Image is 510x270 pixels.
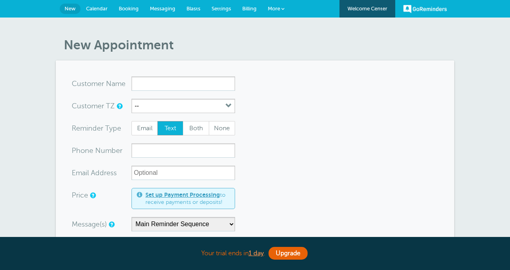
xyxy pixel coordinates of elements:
[60,4,80,14] a: New
[183,121,209,135] label: Both
[268,6,280,12] span: More
[72,169,86,176] span: Ema
[131,121,158,135] label: Email
[131,166,235,180] input: Optional
[85,147,105,154] span: ne Nu
[209,121,235,135] label: None
[72,80,84,87] span: Cus
[72,192,88,199] label: Price
[150,6,175,12] span: Messaging
[72,166,131,180] div: ress
[212,6,231,12] span: Settings
[65,6,76,12] span: New
[72,147,85,154] span: Pho
[269,247,308,260] a: Upgrade
[86,169,104,176] span: il Add
[86,6,108,12] span: Calendar
[249,250,264,257] a: 1 day
[186,6,200,12] span: Blasts
[158,121,183,135] span: Text
[131,99,235,113] button: --
[64,37,454,53] h1: New Appointment
[145,192,220,198] a: Set up Payment Processing
[56,245,454,262] div: Your trial ends in .
[119,6,139,12] span: Booking
[90,193,95,198] a: An optional price for the appointment. If you set a price, you can include a payment link in your...
[72,102,115,110] label: Customer TZ
[72,76,131,91] div: ame
[242,6,257,12] span: Billing
[72,221,107,228] label: Message(s)
[132,121,157,135] span: Email
[145,192,230,205] span: to receive payments or deposits!
[135,102,139,110] label: --
[72,143,131,158] div: mber
[84,80,112,87] span: tomer N
[117,104,122,109] a: Use this if the customer is in a different timezone than you are. It sets a local timezone for th...
[72,125,121,132] label: Reminder Type
[109,222,114,227] a: Simple templates and custom messages will use the reminder schedule set under Settings > Reminder...
[157,121,184,135] label: Text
